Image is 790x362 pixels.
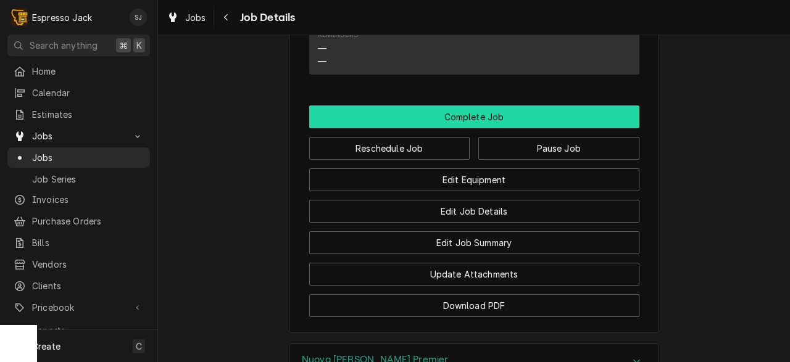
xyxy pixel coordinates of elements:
[136,39,142,52] span: K
[318,42,326,55] div: —
[32,65,144,78] span: Home
[7,169,150,189] a: Job Series
[7,276,150,296] a: Clients
[309,294,639,317] button: Download PDF
[130,9,147,26] div: SJ
[309,254,639,286] div: Button Group Row
[32,130,125,142] span: Jobs
[309,105,639,128] button: Complete Job
[7,104,150,125] a: Estimates
[32,193,144,206] span: Invoices
[7,147,150,168] a: Jobs
[309,263,639,286] button: Update Attachments
[119,39,128,52] span: ⌘
[217,7,236,27] button: Navigate back
[32,341,60,352] span: Create
[309,286,639,317] div: Button Group Row
[309,223,639,254] div: Button Group Row
[32,215,144,228] span: Purchase Orders
[236,9,296,26] span: Job Details
[309,160,639,191] div: Button Group Row
[32,151,144,164] span: Jobs
[185,11,206,24] span: Jobs
[7,61,150,81] a: Home
[318,30,359,68] div: Reminders
[309,128,639,160] div: Button Group Row
[32,86,144,99] span: Calendar
[7,297,150,318] a: Go to Pricebook
[309,200,639,223] button: Edit Job Details
[32,279,144,292] span: Clients
[32,236,144,249] span: Bills
[478,137,639,160] button: Pause Job
[162,7,211,28] a: Jobs
[7,189,150,210] a: Invoices
[309,191,639,223] div: Button Group Row
[7,126,150,146] a: Go to Jobs
[318,55,326,68] div: —
[309,105,639,317] div: Button Group
[7,35,150,56] button: Search anything⌘K
[136,340,142,353] span: C
[32,11,92,24] div: Espresso Jack
[309,168,639,191] button: Edit Equipment
[32,324,144,337] span: Reports
[130,9,147,26] div: Samantha Janssen's Avatar
[11,9,28,26] div: Espresso Jack's Avatar
[11,9,28,26] div: E
[32,301,125,314] span: Pricebook
[32,108,144,121] span: Estimates
[7,211,150,231] a: Purchase Orders
[309,105,639,128] div: Button Group Row
[7,83,150,103] a: Calendar
[309,137,470,160] button: Reschedule Job
[30,39,98,52] span: Search anything
[32,173,144,186] span: Job Series
[7,232,150,253] a: Bills
[32,258,144,271] span: Vendors
[309,231,639,254] button: Edit Job Summary
[7,320,150,340] a: Reports
[7,254,150,274] a: Vendors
